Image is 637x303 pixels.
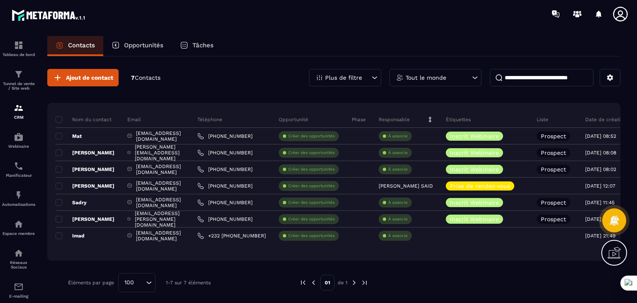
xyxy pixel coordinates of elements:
[325,75,362,81] p: Plus de filtre
[288,233,335,239] p: Créer des opportunités
[450,183,510,189] p: Prise de rendez-vous
[56,216,114,222] p: [PERSON_NAME]
[2,231,35,236] p: Espace membre
[537,116,548,123] p: Liste
[66,73,113,82] span: Ajout de contact
[12,7,86,22] img: logo
[14,190,24,200] img: automations
[137,278,144,287] input: Search for option
[68,280,114,286] p: Éléments par page
[14,69,24,79] img: formation
[352,116,366,123] p: Phase
[450,166,499,172] p: Inscrit Webinaire
[14,248,24,258] img: social-network
[192,42,214,49] p: Tâches
[2,294,35,298] p: E-mailing
[2,97,35,126] a: formationformationCRM
[197,216,253,222] a: [PHONE_NUMBER]
[379,116,410,123] p: Responsable
[135,74,160,81] span: Contacts
[279,116,308,123] p: Opportunité
[541,200,566,205] p: Prospect
[56,199,87,206] p: Sadry
[585,150,616,156] p: [DATE] 08:08
[2,63,35,97] a: formationformationTunnel de vente / Site web
[131,74,160,82] p: 7
[56,232,85,239] p: Imad
[197,166,253,173] a: [PHONE_NUMBER]
[450,133,499,139] p: Inscrit Webinaire
[585,116,626,123] p: Date de création
[446,116,471,123] p: Étiquettes
[14,282,24,292] img: email
[47,69,119,86] button: Ajout de contact
[197,116,222,123] p: Téléphone
[56,183,114,189] p: [PERSON_NAME]
[541,216,566,222] p: Prospect
[2,184,35,213] a: automationsautomationsAutomatisations
[56,166,114,173] p: [PERSON_NAME]
[118,273,156,292] div: Search for option
[288,200,335,205] p: Créer des opportunités
[361,279,368,286] img: next
[56,116,112,123] p: Nom du contact
[122,278,137,287] span: 100
[14,219,24,229] img: automations
[450,200,499,205] p: Inscrit Webinaire
[56,133,82,139] p: Mat
[388,216,408,222] p: À associe
[288,183,335,189] p: Créer des opportunités
[14,161,24,171] img: scheduler
[2,155,35,184] a: schedulerschedulerPlanificateur
[197,133,253,139] a: [PHONE_NUMBER]
[127,116,141,123] p: Email
[338,279,348,286] p: de 1
[197,199,253,206] a: [PHONE_NUMBER]
[288,133,335,139] p: Créer des opportunités
[541,133,566,139] p: Prospect
[310,279,317,286] img: prev
[406,75,446,81] p: Tout le monde
[541,166,566,172] p: Prospect
[541,150,566,156] p: Prospect
[2,81,35,90] p: Tunnel de vente / Site web
[450,150,499,156] p: Inscrit Webinaire
[288,216,335,222] p: Créer des opportunités
[124,42,163,49] p: Opportunités
[2,260,35,269] p: Réseaux Sociaux
[2,144,35,149] p: Webinaire
[388,233,408,239] p: À associe
[14,40,24,50] img: formation
[288,166,335,172] p: Créer des opportunités
[388,150,408,156] p: À associe
[585,216,615,222] p: [DATE] 15:18
[172,36,222,56] a: Tâches
[2,34,35,63] a: formationformationTableau de bord
[14,103,24,113] img: formation
[197,232,266,239] a: +232 [PHONE_NUMBER]
[2,126,35,155] a: automationsautomationsWebinaire
[166,280,211,286] p: 1-7 sur 7 éléments
[14,132,24,142] img: automations
[68,42,95,49] p: Contacts
[197,149,253,156] a: [PHONE_NUMBER]
[450,216,499,222] p: Inscrit Webinaire
[585,183,615,189] p: [DATE] 12:07
[2,242,35,276] a: social-networksocial-networkRéseaux Sociaux
[585,233,615,239] p: [DATE] 21:49
[350,279,358,286] img: next
[288,150,335,156] p: Créer des opportunités
[320,275,335,291] p: 01
[103,36,172,56] a: Opportunités
[299,279,307,286] img: prev
[388,200,408,205] p: À associe
[56,149,114,156] p: [PERSON_NAME]
[388,166,408,172] p: À associe
[2,213,35,242] a: automationsautomationsEspace membre
[2,202,35,207] p: Automatisations
[2,115,35,120] p: CRM
[585,166,616,172] p: [DATE] 08:02
[47,36,103,56] a: Contacts
[197,183,253,189] a: [PHONE_NUMBER]
[585,133,616,139] p: [DATE] 08:52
